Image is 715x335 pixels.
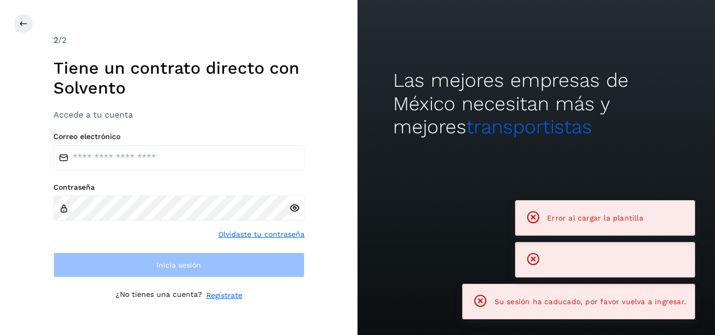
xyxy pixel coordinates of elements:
span: Inicia sesión [157,261,201,269]
button: Inicia sesión [53,252,305,278]
span: transportistas [466,115,592,138]
label: Correo electrónico [53,132,305,141]
p: ¿No tienes una cuenta? [116,290,202,301]
span: Error al cargar la plantilla [547,214,643,222]
a: Olvidaste tu contraseña [218,229,305,240]
h2: Las mejores empresas de México necesitan más y mejores [393,69,679,138]
h1: Tiene un contrato directo con Solvento [53,58,305,98]
a: Regístrate [206,290,242,301]
h3: Accede a tu cuenta [53,110,305,120]
span: 2 [53,35,58,45]
div: /2 [53,34,305,47]
span: Su sesión ha caducado, por favor vuelva a ingresar. [495,297,686,306]
label: Contraseña [53,183,305,192]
